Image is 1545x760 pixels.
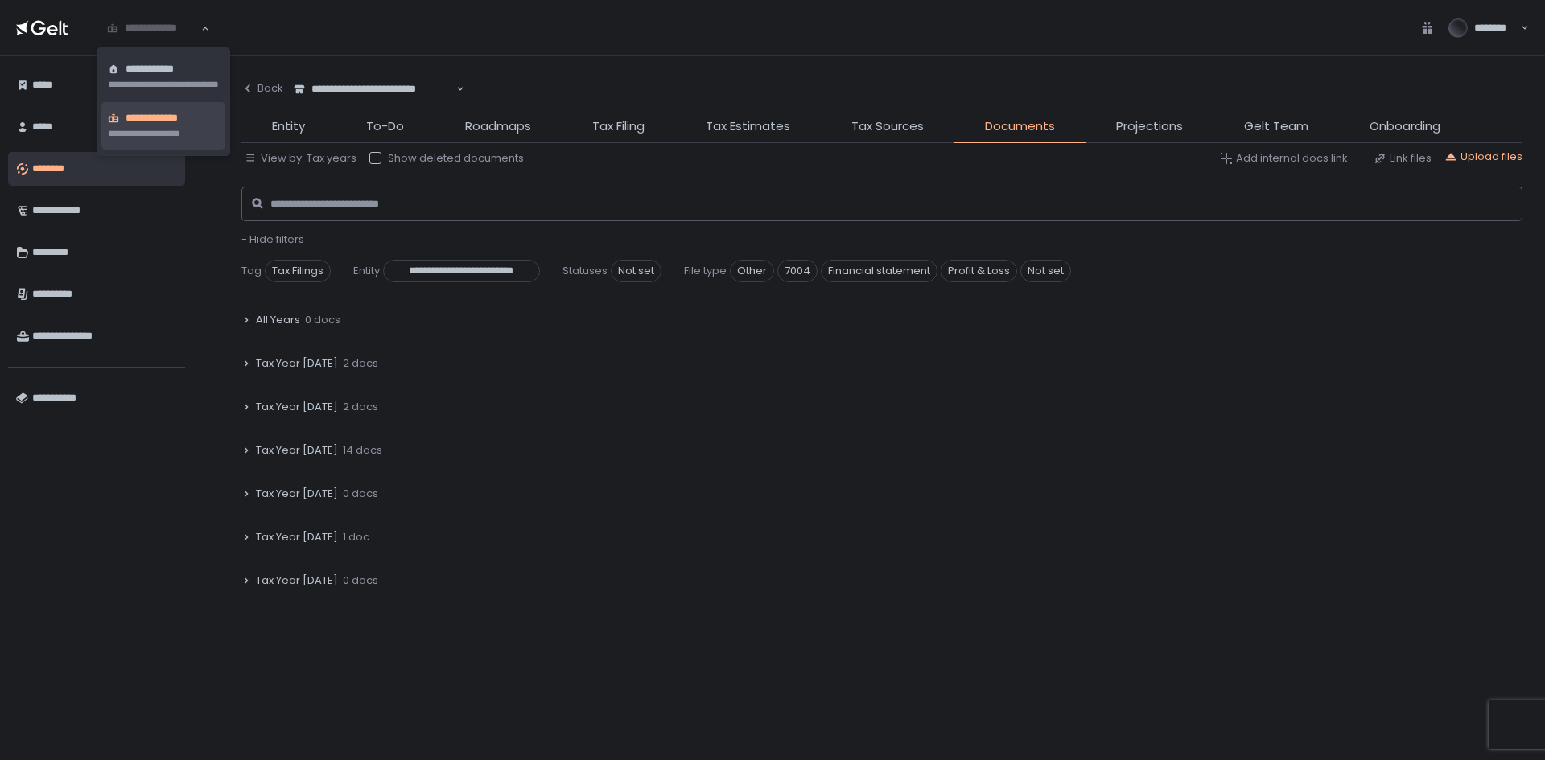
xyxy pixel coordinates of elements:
[592,117,645,136] span: Tax Filing
[941,260,1017,282] span: Profit & Loss
[272,117,305,136] span: Entity
[777,260,818,282] span: 7004
[454,81,455,97] input: Search for option
[256,530,338,544] span: Tax Year [DATE]
[353,264,380,278] span: Entity
[256,573,338,588] span: Tax Year [DATE]
[706,117,790,136] span: Tax Estimates
[343,400,378,414] span: 2 docs
[1374,151,1432,166] button: Link files
[241,264,262,278] span: Tag
[241,72,283,105] button: Back
[265,260,331,282] span: Tax Filings
[256,487,338,501] span: Tax Year [DATE]
[97,11,209,45] div: Search for option
[611,260,661,282] span: Not set
[1116,117,1183,136] span: Projections
[821,260,937,282] span: Financial statement
[283,72,464,106] div: Search for option
[562,264,608,278] span: Statuses
[1244,117,1308,136] span: Gelt Team
[985,117,1055,136] span: Documents
[305,313,340,327] span: 0 docs
[256,313,300,327] span: All Years
[343,443,382,458] span: 14 docs
[851,117,924,136] span: Tax Sources
[684,264,727,278] span: File type
[107,20,200,36] input: Search for option
[343,356,378,371] span: 2 docs
[241,81,283,96] div: Back
[1220,151,1348,166] button: Add internal docs link
[1444,150,1522,164] button: Upload files
[256,400,338,414] span: Tax Year [DATE]
[1020,260,1071,282] span: Not set
[241,232,304,247] span: - Hide filters
[245,151,356,166] button: View by: Tax years
[241,232,304,247] button: - Hide filters
[343,530,369,544] span: 1 doc
[465,117,531,136] span: Roadmaps
[256,443,338,458] span: Tax Year [DATE]
[343,573,378,588] span: 0 docs
[256,356,338,371] span: Tax Year [DATE]
[366,117,404,136] span: To-Do
[343,487,378,501] span: 0 docs
[730,260,774,282] span: Other
[1370,117,1440,136] span: Onboarding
